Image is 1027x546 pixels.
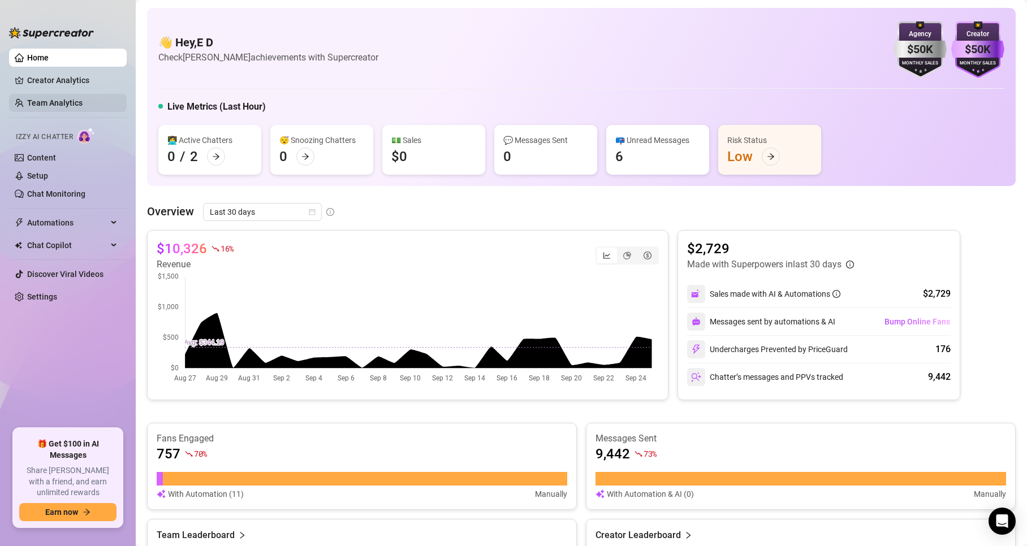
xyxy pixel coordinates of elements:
[157,445,180,463] article: 757
[923,287,951,301] div: $2,729
[147,203,194,220] article: Overview
[77,127,95,144] img: AI Chatter
[326,208,334,216] span: info-circle
[27,171,48,180] a: Setup
[951,41,1004,58] div: $50K
[16,132,73,142] span: Izzy AI Chatter
[212,153,220,161] span: arrow-right
[989,508,1016,535] div: Open Intercom Messenger
[19,439,116,461] span: 🎁 Get $100 in AI Messages
[210,203,315,220] span: Last 30 days
[503,134,588,146] div: 💬 Messages Sent
[27,214,107,232] span: Automations
[951,29,1004,40] div: Creator
[194,448,207,459] span: 70 %
[884,313,951,331] button: Bump Online Fans
[157,432,567,445] article: Fans Engaged
[15,241,22,249] img: Chat Copilot
[309,209,316,215] span: calendar
[535,488,567,500] article: Manually
[190,148,198,166] div: 2
[832,290,840,298] span: info-circle
[615,134,700,146] div: 📪 Unread Messages
[27,53,49,62] a: Home
[596,445,630,463] article: 9,442
[644,252,651,259] span: dollar-circle
[974,488,1006,500] article: Manually
[158,50,378,64] article: Check [PERSON_NAME] achievements with Supercreator
[158,34,378,50] h4: 👋 Hey, E D
[615,148,623,166] div: 6
[894,21,947,78] img: silver-badge-roxG0hHS.svg
[596,528,681,542] article: Creator Leaderboard
[691,289,701,299] img: svg%3e
[503,148,511,166] div: 0
[846,261,854,268] span: info-circle
[19,503,116,521] button: Earn nowarrow-right
[691,344,701,354] img: svg%3e
[692,317,701,326] img: svg%3e
[710,288,840,300] div: Sales made with AI & Automations
[27,71,118,89] a: Creator Analytics
[687,313,835,331] div: Messages sent by automations & AI
[951,21,1004,78] img: purple-badge-B9DA21FR.svg
[15,218,24,227] span: thunderbolt
[157,488,166,500] img: svg%3e
[279,134,364,146] div: 😴 Snoozing Chatters
[238,528,246,542] span: right
[644,448,657,459] span: 73 %
[623,252,631,259] span: pie-chart
[27,153,56,162] a: Content
[596,432,1006,445] article: Messages Sent
[894,41,947,58] div: $50K
[301,153,309,161] span: arrow-right
[603,252,611,259] span: line-chart
[27,98,83,107] a: Team Analytics
[167,148,175,166] div: 0
[687,368,843,386] div: Chatter’s messages and PPVs tracked
[596,488,605,500] img: svg%3e
[157,528,235,542] article: Team Leaderboard
[19,465,116,499] span: Share [PERSON_NAME] with a friend, and earn unlimited rewards
[27,236,107,254] span: Chat Copilot
[687,240,854,258] article: $2,729
[684,528,692,542] span: right
[391,134,476,146] div: 💵 Sales
[894,60,947,67] div: Monthly Sales
[687,258,842,271] article: Made with Superpowers in last 30 days
[884,317,950,326] span: Bump Online Fans
[167,134,252,146] div: 👩‍💻 Active Chatters
[27,189,85,198] a: Chat Monitoring
[687,340,848,358] div: Undercharges Prevented by PriceGuard
[9,27,94,38] img: logo-BBDzfeDw.svg
[157,258,234,271] article: Revenue
[45,508,78,517] span: Earn now
[894,29,947,40] div: Agency
[928,370,951,384] div: 9,442
[27,270,103,279] a: Discover Viral Videos
[168,488,244,500] article: With Automation (11)
[935,343,951,356] div: 176
[27,292,57,301] a: Settings
[157,240,207,258] article: $10,326
[279,148,287,166] div: 0
[391,148,407,166] div: $0
[221,243,234,254] span: 16 %
[951,60,1004,67] div: Monthly Sales
[727,134,812,146] div: Risk Status
[607,488,694,500] article: With Automation & AI (0)
[767,153,775,161] span: arrow-right
[83,508,90,516] span: arrow-right
[185,450,193,458] span: fall
[596,246,659,265] div: segmented control
[635,450,642,458] span: fall
[691,372,701,382] img: svg%3e
[212,245,219,253] span: fall
[167,100,266,114] h5: Live Metrics (Last Hour)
